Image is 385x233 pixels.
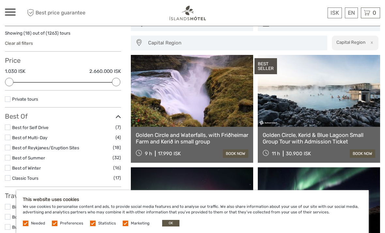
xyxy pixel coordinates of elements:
[350,149,375,158] a: book now
[31,221,45,226] label: Needed
[223,149,248,158] a: book now
[5,57,121,64] h3: Price
[169,5,207,21] img: 1298-aa34540a-eaca-4c1b-b063-13e4b802c612_logo_small.png
[12,145,79,150] a: Best of Reykjanes/Eruption Sites
[263,132,375,145] a: Golden Circle, Kerid & Blue Lagoon Small Group Tour with Admission Ticket
[345,8,358,18] div: EN
[158,151,181,157] div: 17.990 ISK
[145,151,152,157] span: 9 h
[115,124,121,131] span: (7)
[12,175,38,181] a: Classic Tours
[131,221,149,226] label: Marketing
[12,96,38,102] a: Private tours
[115,134,121,141] span: (4)
[272,151,280,157] span: 11 h
[47,30,57,36] label: 1263
[12,165,41,171] a: Best of Winter
[9,11,74,17] p: We're away right now. Please check back later!
[336,40,365,45] h2: Capital Region
[12,155,45,160] a: Best of Summer
[5,41,33,46] a: Clear all filters
[113,144,121,151] span: (18)
[12,225,20,230] a: Bus
[136,132,248,145] a: Golden Circle and Waterfalls, with Friðheimar Farm and Kerið in small group
[5,68,25,75] label: 1.030 ISK
[75,10,83,18] button: Open LiveChat chat widget
[5,19,24,27] strong: Filters
[60,221,83,226] label: Preferences
[286,151,311,157] div: 30.900 ISK
[366,39,375,46] button: x
[372,9,377,16] span: 0
[145,38,324,48] button: Capital Region
[12,214,22,220] a: Boat
[12,125,49,130] a: Best for Self Drive
[5,112,121,120] h3: Best Of
[12,204,26,209] a: Bicycle
[16,190,369,233] div: We use cookies to personalise content and ads, to provide social media features and to analyse ou...
[25,8,99,18] span: Best price guarantee
[162,220,179,226] button: OK
[5,30,121,40] div: Showing ( ) out of ( ) tours
[23,197,362,202] h5: This website uses cookies
[25,30,30,36] label: 18
[89,68,121,75] label: 2.660.000 ISK
[114,174,121,182] span: (17)
[12,135,47,140] a: Best of Multi-Day
[5,192,121,200] h3: Travel Method
[254,58,277,75] div: BEST SELLER
[331,9,339,16] span: ISK
[113,154,121,161] span: (32)
[98,221,116,226] label: Statistics
[113,164,121,172] span: (16)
